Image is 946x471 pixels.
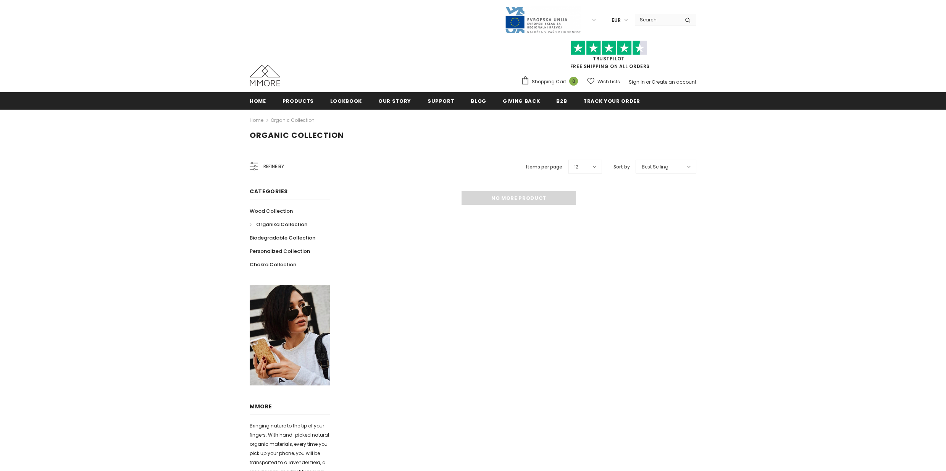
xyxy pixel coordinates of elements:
label: Items per page [526,163,562,171]
a: Giving back [503,92,540,109]
a: Home [250,116,263,125]
a: B2B [556,92,567,109]
a: Our Story [378,92,411,109]
a: Home [250,92,266,109]
a: Products [283,92,314,109]
span: Chakra Collection [250,261,296,268]
span: Biodegradable Collection [250,234,315,241]
span: Blog [471,97,486,105]
img: Javni Razpis [505,6,581,34]
img: Trust Pilot Stars [571,40,647,55]
img: MMORE Cases [250,65,280,86]
span: Home [250,97,266,105]
a: Javni Razpis [505,16,581,23]
a: Organika Collection [250,218,307,231]
span: Personalized Collection [250,248,310,255]
a: Lookbook [330,92,362,109]
span: MMORE [250,403,272,410]
a: Trustpilot [593,55,625,62]
a: Chakra Collection [250,258,296,271]
span: Our Story [378,97,411,105]
span: Wish Lists [597,78,620,86]
span: Giving back [503,97,540,105]
span: Lookbook [330,97,362,105]
span: FREE SHIPPING ON ALL ORDERS [521,44,696,70]
a: Wood Collection [250,204,293,218]
a: Create an account [652,79,696,85]
span: Products [283,97,314,105]
a: support [428,92,455,109]
a: Shopping Cart 0 [521,76,582,87]
span: or [646,79,651,85]
span: Organic Collection [250,130,344,141]
span: EUR [612,16,621,24]
span: Track your order [583,97,640,105]
input: Search Site [635,14,679,25]
a: Track your order [583,92,640,109]
span: Categories [250,188,288,195]
span: 0 [569,77,578,86]
a: Personalized Collection [250,244,310,258]
span: Wood Collection [250,207,293,215]
label: Sort by [613,163,630,171]
a: Blog [471,92,486,109]
span: B2B [556,97,567,105]
span: Organika Collection [256,221,307,228]
a: Wish Lists [587,75,620,88]
span: support [428,97,455,105]
a: Biodegradable Collection [250,231,315,244]
span: 12 [574,163,578,171]
a: Sign In [629,79,645,85]
span: Refine by [263,162,284,171]
span: Shopping Cart [532,78,566,86]
span: Best Selling [642,163,668,171]
a: Organic Collection [271,117,315,123]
